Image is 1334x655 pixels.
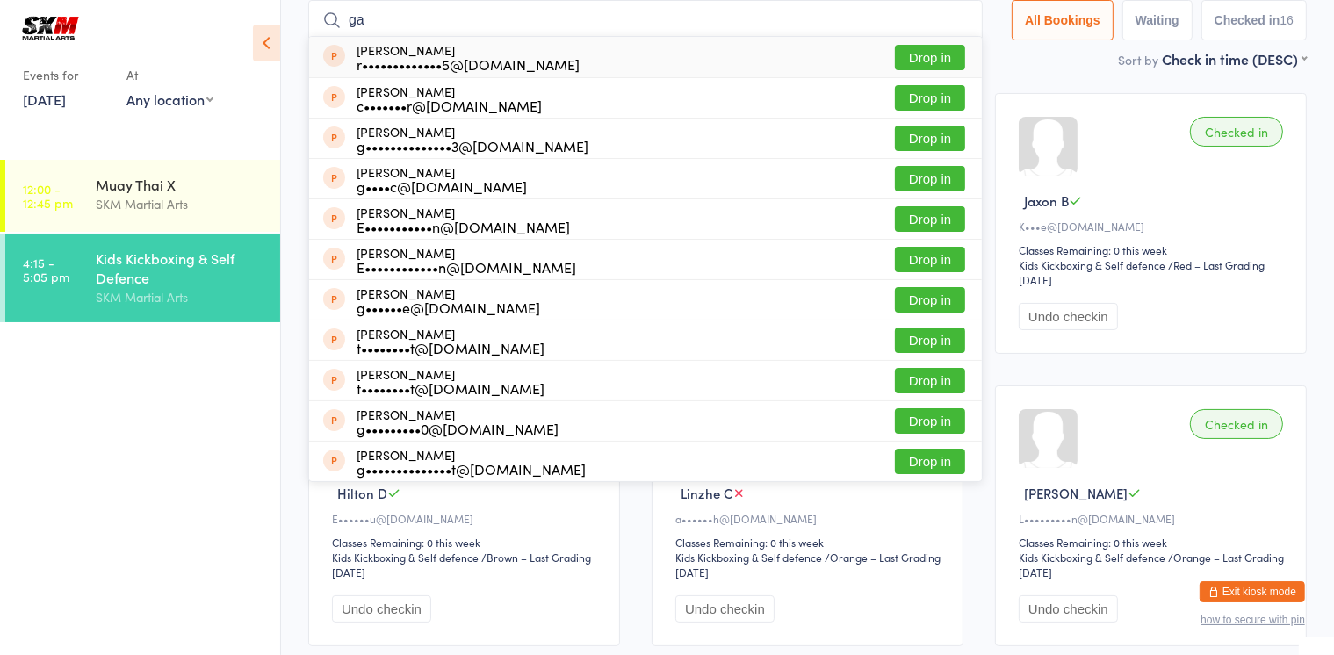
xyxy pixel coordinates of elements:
div: [PERSON_NAME] [357,286,540,314]
a: 4:15 -5:05 pmKids Kickboxing & Self DefenceSKM Martial Arts [5,234,280,322]
button: Exit kiosk mode [1200,581,1305,602]
div: [PERSON_NAME] [357,165,527,193]
div: Events for [23,61,109,90]
div: g••••••••••••••t@[DOMAIN_NAME] [357,462,586,476]
button: Undo checkin [1019,303,1118,330]
span: Linzhe C [681,484,732,502]
div: E•••••••••••n@[DOMAIN_NAME] [357,220,570,234]
button: Drop in [895,327,965,353]
div: Kids Kickboxing & Self defence [1019,257,1165,272]
div: g••••••e@[DOMAIN_NAME] [357,300,540,314]
div: t••••••••t@[DOMAIN_NAME] [357,341,544,355]
div: c•••••••r@[DOMAIN_NAME] [357,98,542,112]
div: g••••••••••••••3@[DOMAIN_NAME] [357,139,588,153]
button: Drop in [895,85,965,111]
button: Drop in [895,368,965,393]
div: [PERSON_NAME] [357,43,580,71]
span: Hilton D [337,484,387,502]
div: [PERSON_NAME] [357,84,542,112]
span: [PERSON_NAME] [1024,484,1128,502]
div: r•••••••••••••5@[DOMAIN_NAME] [357,57,580,71]
button: Undo checkin [1019,595,1118,623]
button: Undo checkin [332,595,431,623]
button: Drop in [895,449,965,474]
div: Checked in [1190,409,1283,439]
button: Drop in [895,126,965,151]
button: how to secure with pin [1201,614,1305,626]
div: g••••c@[DOMAIN_NAME] [357,179,527,193]
div: Check in time (DESC) [1162,49,1307,68]
button: Drop in [895,287,965,313]
div: K•••e@[DOMAIN_NAME] [1019,219,1288,234]
div: [PERSON_NAME] [357,407,559,435]
div: [PERSON_NAME] [357,205,570,234]
div: Classes Remaining: 0 this week [1019,242,1288,257]
time: 12:00 - 12:45 pm [23,182,73,210]
div: [PERSON_NAME] [357,367,544,395]
div: Checked in [1190,117,1283,147]
div: a••••••h@[DOMAIN_NAME] [675,511,945,526]
div: L•••••••••n@[DOMAIN_NAME] [1019,511,1288,526]
div: SKM Martial Arts [96,194,265,214]
div: [PERSON_NAME] [357,246,576,274]
div: [PERSON_NAME] [357,125,588,153]
a: [DATE] [23,90,66,109]
div: [PERSON_NAME] [357,327,544,355]
div: t••••••••t@[DOMAIN_NAME] [357,381,544,395]
div: SKM Martial Arts [96,287,265,307]
div: Any location [126,90,213,109]
div: Classes Remaining: 0 this week [1019,535,1288,550]
button: Drop in [895,166,965,191]
time: 4:15 - 5:05 pm [23,256,69,284]
div: 16 [1280,13,1294,27]
div: Kids Kickboxing & Self defence [1019,550,1165,565]
img: SKM Martial Arts [18,13,83,43]
button: Drop in [895,45,965,70]
div: Muay Thai X [96,175,265,194]
div: E••••••u@[DOMAIN_NAME] [332,511,602,526]
div: g•••••••••0@[DOMAIN_NAME] [357,421,559,435]
div: Kids Kickboxing & Self Defence [96,248,265,287]
div: At [126,61,213,90]
label: Sort by [1118,51,1158,68]
button: Undo checkin [675,595,775,623]
div: [PERSON_NAME] [357,448,586,476]
span: Jaxon B [1024,191,1069,210]
div: Kids Kickboxing & Self defence [675,550,822,565]
div: Classes Remaining: 0 this week [675,535,945,550]
a: 12:00 -12:45 pmMuay Thai XSKM Martial Arts [5,160,280,232]
button: Drop in [895,408,965,434]
div: E••••••••••••n@[DOMAIN_NAME] [357,260,576,274]
div: Classes Remaining: 0 this week [332,535,602,550]
button: Drop in [895,206,965,232]
button: Drop in [895,247,965,272]
div: Kids Kickboxing & Self defence [332,550,479,565]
